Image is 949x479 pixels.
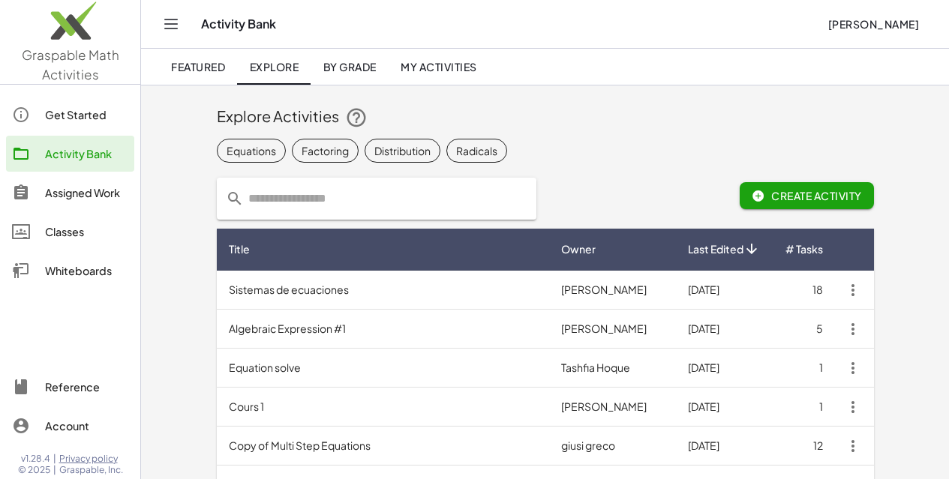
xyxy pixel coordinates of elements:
[59,464,123,476] span: Graspable, Inc.
[45,184,128,202] div: Assigned Work
[53,464,56,476] span: |
[815,10,931,37] button: [PERSON_NAME]
[217,388,549,427] td: Cours 1
[226,190,244,208] i: prepended action
[374,142,431,158] div: Distribution
[45,145,128,163] div: Activity Bank
[217,271,549,310] td: Sistemas de ecuaciones
[227,142,276,158] div: Equations
[171,60,225,73] span: Featured
[6,253,134,289] a: Whiteboards
[6,136,134,172] a: Activity Bank
[217,310,549,349] td: Algebraic Expression #1
[217,349,549,388] td: Equation solve
[773,271,835,310] td: 18
[323,60,376,73] span: By Grade
[740,182,874,209] button: Create Activity
[676,271,773,310] td: [DATE]
[18,464,50,476] span: © 2025
[676,349,773,388] td: [DATE]
[773,349,835,388] td: 1
[159,12,183,36] button: Toggle navigation
[785,241,823,257] span: # Tasks
[827,17,919,31] span: [PERSON_NAME]
[6,175,134,211] a: Assigned Work
[302,142,349,158] div: Factoring
[45,378,128,396] div: Reference
[549,271,676,310] td: [PERSON_NAME]
[773,427,835,466] td: 12
[676,388,773,427] td: [DATE]
[752,189,862,202] span: Create Activity
[6,408,134,444] a: Account
[45,417,128,435] div: Account
[217,427,549,466] td: Copy of Multi Step Equations
[401,60,477,73] span: My Activities
[229,241,250,257] span: Title
[549,349,676,388] td: Tashfia Hoque
[249,60,299,73] span: Explore
[45,262,128,280] div: Whiteboards
[6,214,134,250] a: Classes
[22,46,119,82] span: Graspable Math Activities
[6,97,134,133] a: Get Started
[217,106,874,130] div: Explore Activities
[6,369,134,405] a: Reference
[59,453,123,465] a: Privacy policy
[21,453,50,465] span: v1.28.4
[773,310,835,349] td: 5
[456,142,497,158] div: Radicals
[45,223,128,241] div: Classes
[561,241,596,257] span: Owner
[549,388,676,427] td: [PERSON_NAME]
[676,427,773,466] td: [DATE]
[549,310,676,349] td: [PERSON_NAME]
[773,388,835,427] td: 1
[549,427,676,466] td: giusi greco
[45,106,128,124] div: Get Started
[688,241,743,257] span: Last Edited
[53,453,56,465] span: |
[676,310,773,349] td: [DATE]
